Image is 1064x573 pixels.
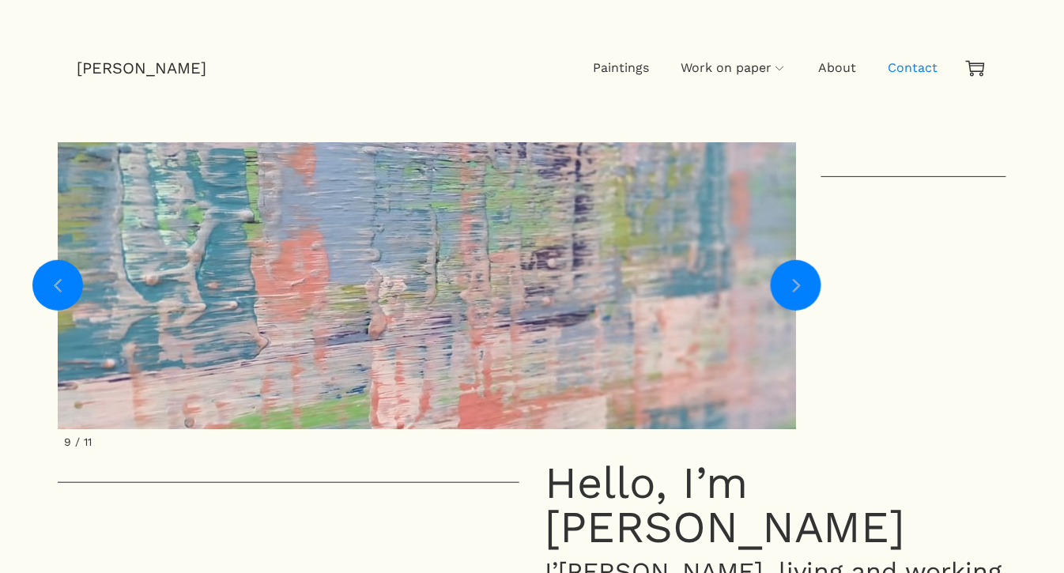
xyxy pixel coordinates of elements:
[771,260,821,311] a: Next slide
[593,60,649,76] span: Paintings
[889,60,938,76] span: Contact
[681,44,787,92] a: Work on paper
[545,461,1006,549] h2: Hello, I’m [PERSON_NAME]
[819,44,857,92] a: About
[889,44,938,92] a: Contact
[77,58,206,77] a: [PERSON_NAME]
[64,435,790,448] div: 9 / 11
[32,260,83,311] a: Previous slide
[206,44,954,92] nav: Primary navigation
[58,142,796,429] li: 9 / 11
[819,60,857,76] span: About
[681,60,772,76] span: Work on paper
[593,44,649,92] a: Paintings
